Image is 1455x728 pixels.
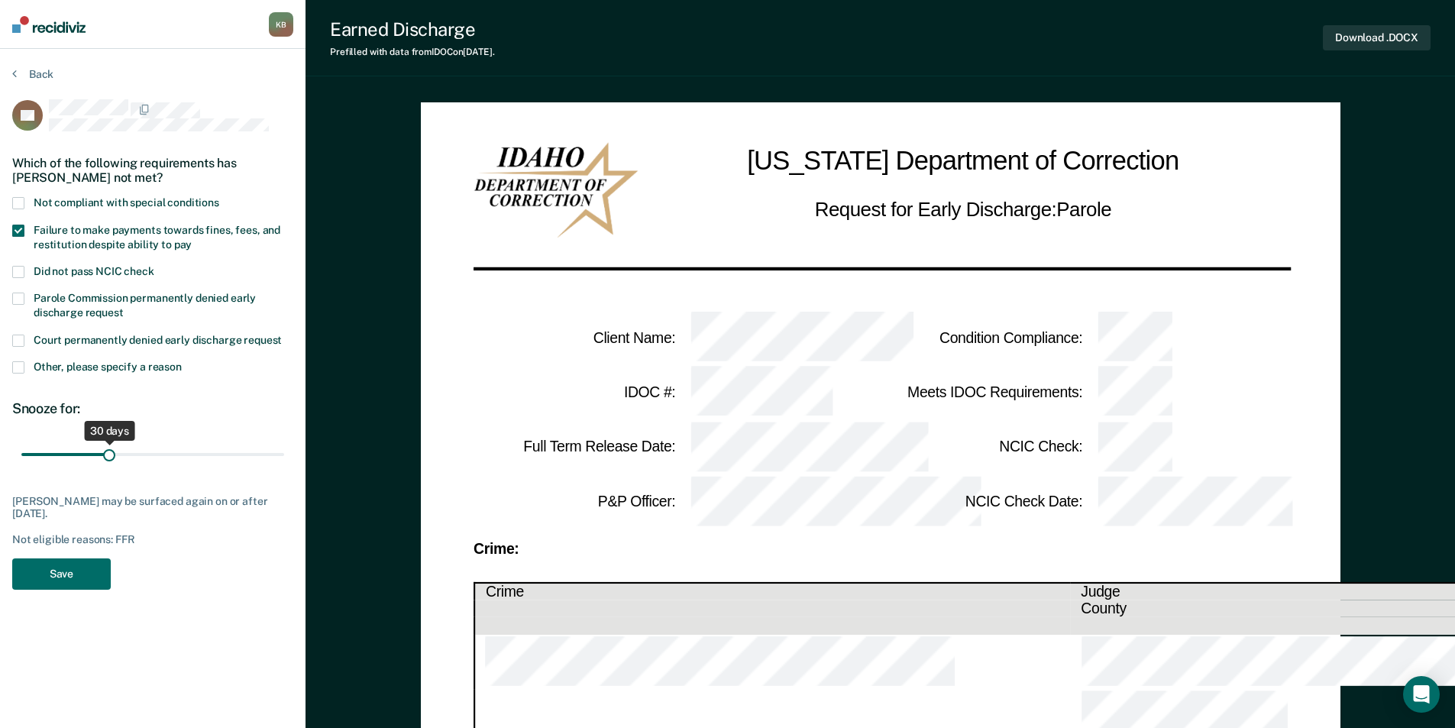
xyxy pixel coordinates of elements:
[1403,676,1440,713] div: Open Intercom Messenger
[12,495,293,521] div: [PERSON_NAME] may be surfaced again on or after [DATE].
[269,12,293,37] div: K B
[12,16,86,33] img: Recidiviz
[330,18,495,40] div: Earned Discharge
[474,420,677,475] td: Full Term Release Date :
[34,196,219,209] span: Not compliant with special conditions
[330,47,495,57] div: Prefilled with data from IDOC on [DATE] .
[747,142,1179,182] h1: [US_STATE] Department of Correction
[34,361,182,373] span: Other, please specify a reason
[474,365,677,420] td: IDOC # :
[881,420,1084,475] td: NCIC Check :
[474,474,677,529] td: P&P Officer :
[474,310,677,365] td: Client Name :
[84,421,135,441] div: 30 days
[881,365,1084,420] td: Meets IDOC Requirements :
[12,144,293,197] div: Which of the following requirements has [PERSON_NAME] not met?
[12,558,111,590] button: Save
[474,584,1070,601] th: Crime
[814,195,1111,225] h2: Request for Early Discharge: Parole
[34,224,280,251] span: Failure to make payments towards fines, fees, and restitution despite ability to pay
[881,310,1084,365] td: Condition Compliance :
[12,67,53,81] button: Back
[1323,25,1431,50] button: Download .DOCX
[12,400,293,417] div: Snooze for:
[474,142,639,238] img: IDOC Logo
[881,474,1084,529] td: NCIC Check Date :
[34,334,282,346] span: Court permanently denied early discharge request
[269,12,293,37] button: KB
[474,543,1288,556] div: Crime:
[12,533,293,546] div: Not eligible reasons: FFR
[34,292,256,319] span: Parole Commission permanently denied early discharge request
[34,265,154,277] span: Did not pass NCIC check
